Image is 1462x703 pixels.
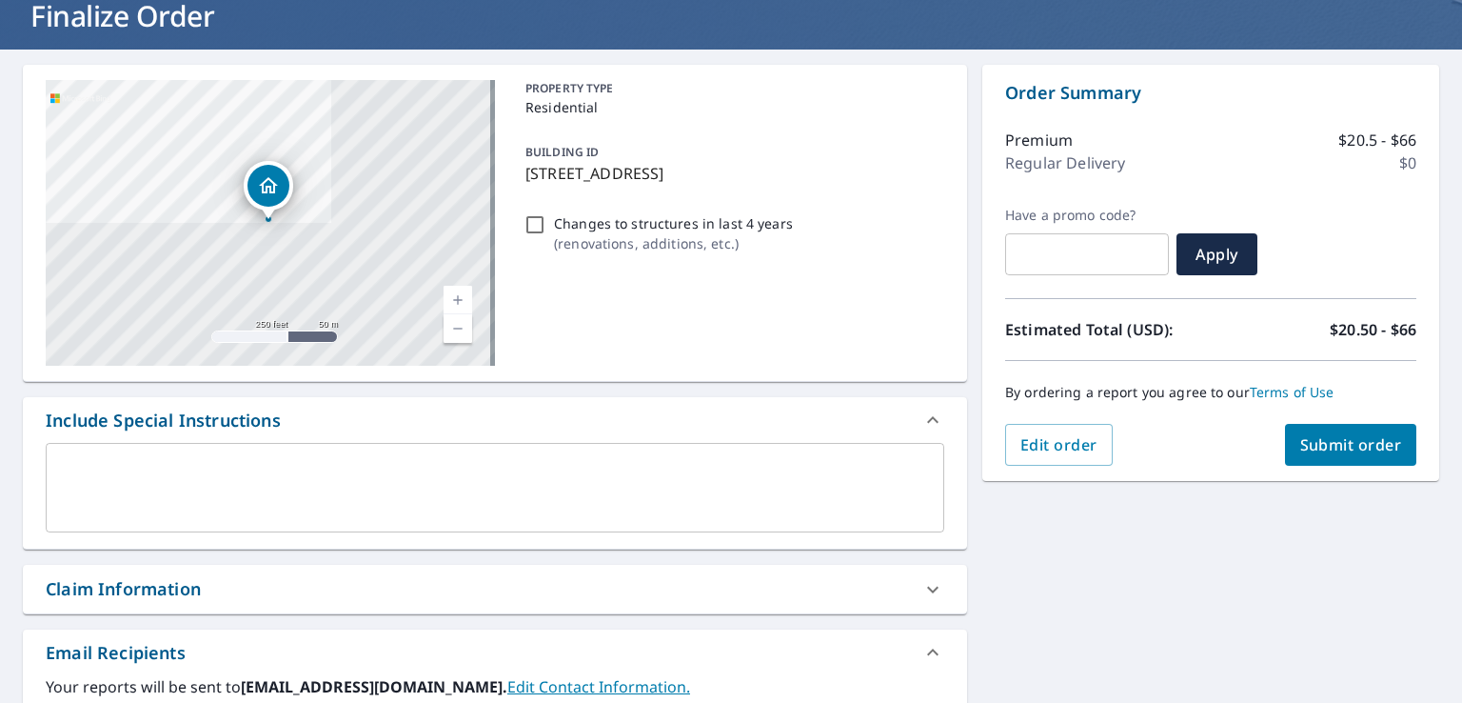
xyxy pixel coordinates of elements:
[525,97,937,117] p: Residential
[554,213,793,233] p: Changes to structures in last 4 years
[1005,318,1211,341] p: Estimated Total (USD):
[1005,151,1125,174] p: Regular Delivery
[1020,434,1097,455] span: Edit order
[1300,434,1402,455] span: Submit order
[1250,383,1334,401] a: Terms of Use
[507,676,690,697] a: EditContactInfo
[1192,244,1242,265] span: Apply
[525,80,937,97] p: PROPERTY TYPE
[1330,318,1416,341] p: $20.50 - $66
[1285,424,1417,466] button: Submit order
[46,640,186,666] div: Email Recipients
[1005,129,1073,151] p: Premium
[444,286,472,314] a: Current Level 17, Zoom In
[46,675,944,698] label: Your reports will be sent to
[1005,207,1169,224] label: Have a promo code?
[525,144,599,160] p: BUILDING ID
[244,161,293,220] div: Dropped pin, building 1, Residential property, 2900 N Choctaw Rd Choctaw, OK 73020
[46,408,281,433] div: Include Special Instructions
[444,314,472,343] a: Current Level 17, Zoom Out
[1005,424,1113,466] button: Edit order
[1005,384,1416,401] p: By ordering a report you agree to our
[554,233,793,253] p: ( renovations, additions, etc. )
[23,397,967,443] div: Include Special Instructions
[241,676,507,697] b: [EMAIL_ADDRESS][DOMAIN_NAME].
[1005,80,1416,106] p: Order Summary
[525,162,937,185] p: [STREET_ADDRESS]
[23,630,967,675] div: Email Recipients
[1399,151,1416,174] p: $0
[1176,233,1257,275] button: Apply
[46,576,201,602] div: Claim Information
[1338,129,1416,151] p: $20.5 - $66
[23,565,967,613] div: Claim Information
